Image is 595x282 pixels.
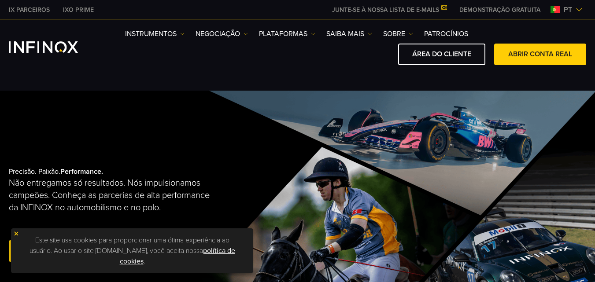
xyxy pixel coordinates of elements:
[13,231,19,237] img: yellow close icon
[15,233,249,269] p: Este site usa cookies para proporcionar uma ótima experiência ao usuário. Ao usar o site [DOMAIN_...
[60,167,103,176] strong: Performance.
[259,29,315,39] a: PLATAFORMAS
[196,29,248,39] a: NEGOCIAÇÃO
[56,5,100,15] a: INFINOX
[424,29,468,39] a: Patrocínios
[383,29,413,39] a: SOBRE
[325,6,453,14] a: JUNTE-SE À NOSSA LISTA DE E-MAILS
[9,153,269,278] div: Precisão. Paixão.
[125,29,185,39] a: Instrumentos
[398,44,485,65] a: ÁREA DO CLIENTE
[453,5,547,15] a: INFINOX MENU
[9,240,117,262] a: abra uma conta real
[326,29,372,39] a: Saiba mais
[2,5,56,15] a: INFINOX
[494,44,586,65] a: ABRIR CONTA REAL
[560,4,576,15] span: pt
[9,177,217,214] p: Não entregamos só resultados. Nós impulsionamos campeões. Conheça as parcerias de alta performanc...
[9,41,99,53] a: INFINOX Logo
